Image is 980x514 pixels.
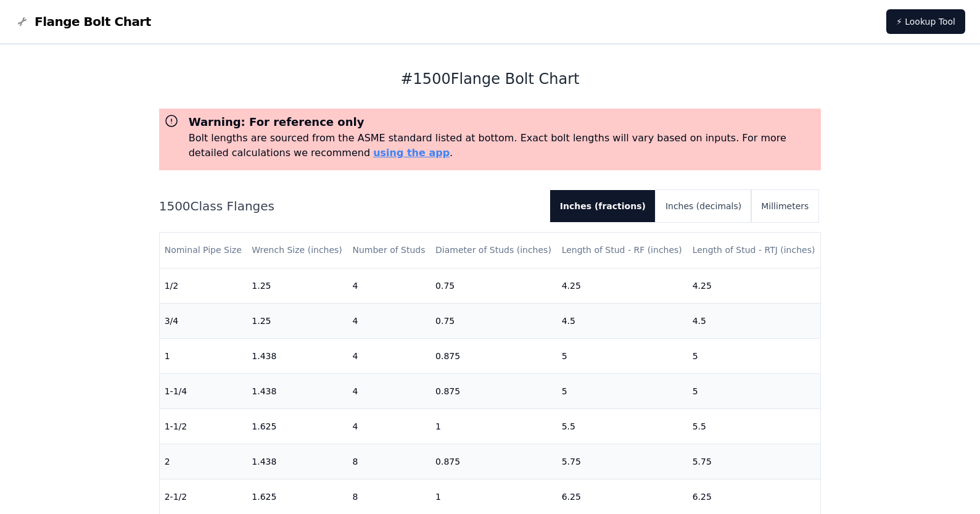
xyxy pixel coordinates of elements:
td: 5.5 [557,408,688,444]
th: Number of Studs [347,233,430,268]
th: Length of Stud - RTJ (inches) [688,233,821,268]
img: Flange Bolt Chart Logo [15,14,30,29]
td: 0.75 [430,303,557,338]
td: 1.438 [247,338,347,373]
td: 1.438 [247,444,347,479]
td: 5.75 [688,444,821,479]
td: 1-1/4 [160,373,247,408]
td: 1.25 [247,268,347,303]
td: 1.25 [247,303,347,338]
td: 5 [557,338,688,373]
td: 4.25 [557,268,688,303]
td: 4.5 [688,303,821,338]
td: 1 [160,338,247,373]
th: Nominal Pipe Size [160,233,247,268]
h1: # 1500 Flange Bolt Chart [159,69,821,89]
td: 5 [557,373,688,408]
button: Millimeters [751,190,818,222]
td: 0.75 [430,268,557,303]
td: 6.25 [688,479,821,514]
td: 4.5 [557,303,688,338]
td: 1 [430,479,557,514]
td: 0.875 [430,444,557,479]
td: 4 [347,303,430,338]
td: 5 [688,338,821,373]
th: Diameter of Studs (inches) [430,233,557,268]
td: 5.75 [557,444,688,479]
h2: 1500 Class Flanges [159,197,540,215]
td: 1/2 [160,268,247,303]
h3: Warning: For reference only [189,114,817,131]
th: Length of Stud - RF (inches) [557,233,688,268]
td: 0.875 [430,338,557,373]
td: 3/4 [160,303,247,338]
td: 1.625 [247,408,347,444]
th: Wrench Size (inches) [247,233,347,268]
button: Inches (decimals) [656,190,751,222]
a: ⚡ Lookup Tool [886,9,965,34]
td: 6.25 [557,479,688,514]
td: 1-1/2 [160,408,247,444]
button: Inches (fractions) [550,190,656,222]
td: 2 [160,444,247,479]
td: 8 [347,479,430,514]
a: Flange Bolt Chart LogoFlange Bolt Chart [15,13,151,30]
td: 4.25 [688,268,821,303]
span: Flange Bolt Chart [35,13,151,30]
td: 8 [347,444,430,479]
td: 1.438 [247,373,347,408]
td: 1 [430,408,557,444]
td: 4 [347,338,430,373]
td: 0.875 [430,373,557,408]
td: 5.5 [688,408,821,444]
td: 4 [347,408,430,444]
td: 4 [347,373,430,408]
p: Bolt lengths are sourced from the ASME standard listed at bottom. Exact bolt lengths will vary ba... [189,131,817,160]
td: 2-1/2 [160,479,247,514]
td: 4 [347,268,430,303]
a: using the app [373,147,450,159]
td: 1.625 [247,479,347,514]
td: 5 [688,373,821,408]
